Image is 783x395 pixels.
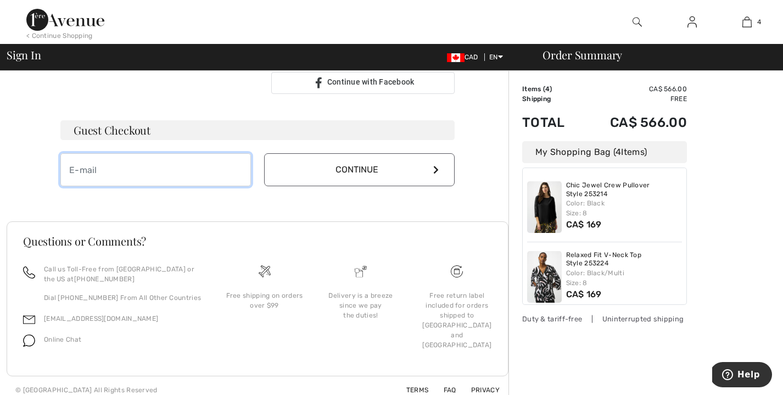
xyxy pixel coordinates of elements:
[581,104,687,141] td: CA$ 566.00
[522,94,581,104] td: Shipping
[23,314,35,326] img: email
[327,77,415,86] span: Continue with Facebook
[712,362,772,390] iframe: Opens a widget where you can find more information
[566,219,602,230] span: CA$ 169
[271,72,455,94] a: Continue with Facebook
[393,386,429,394] a: Terms
[522,104,581,141] td: Total
[581,84,687,94] td: CA$ 566.00
[687,15,697,29] img: My Info
[26,31,93,41] div: < Continue Shopping
[355,265,367,277] img: Delivery is a breeze since we pay the duties!
[633,15,642,29] img: search the website
[74,275,135,283] a: [PHONE_NUMBER]
[489,53,503,61] span: EN
[23,236,492,247] h3: Questions or Comments?
[60,153,251,186] input: E-mail
[55,71,268,95] iframe: Sign in with Google Button
[522,314,687,324] div: Duty & tariff-free | Uninterrupted shipping
[522,141,687,163] div: My Shopping Bag ( Items)
[458,386,500,394] a: Privacy
[527,251,562,303] img: Relaxed Fit V-Neck Top Style 253224
[679,15,706,29] a: Sign In
[545,85,550,93] span: 4
[44,293,203,303] p: Dial [PHONE_NUMBER] From All Other Countries
[23,335,35,347] img: chat
[44,336,81,343] span: Online Chat
[742,15,752,29] img: My Bag
[44,264,203,284] p: Call us Toll-Free from [GEOGRAPHIC_DATA] or the US at
[259,265,271,277] img: Free shipping on orders over $99
[225,291,304,310] div: Free shipping on orders over $99
[264,153,455,186] button: Continue
[757,17,761,27] span: 4
[720,15,774,29] a: 4
[23,266,35,279] img: call
[60,120,455,140] h3: Guest Checkout
[430,386,456,394] a: FAQ
[566,198,683,218] div: Color: Black Size: 8
[321,291,400,320] div: Delivery is a breeze since we pay the duties!
[566,181,683,198] a: Chic Jewel Crew Pullover Style 253214
[566,289,602,299] span: CA$ 169
[566,251,683,268] a: Relaxed Fit V-Neck Top Style 253224
[15,385,158,395] div: © [GEOGRAPHIC_DATA] All Rights Reserved
[447,53,483,61] span: CAD
[616,147,621,157] span: 4
[7,49,41,60] span: Sign In
[522,84,581,94] td: Items ( )
[418,291,496,350] div: Free return label included for orders shipped to [GEOGRAPHIC_DATA] and [GEOGRAPHIC_DATA]
[566,268,683,288] div: Color: Black/Multi Size: 8
[527,181,562,233] img: Chic Jewel Crew Pullover Style 253214
[529,49,776,60] div: Order Summary
[451,265,463,277] img: Free shipping on orders over $99
[447,53,465,62] img: Canadian Dollar
[44,315,158,322] a: [EMAIL_ADDRESS][DOMAIN_NAME]
[581,94,687,104] td: Free
[26,9,104,31] img: 1ère Avenue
